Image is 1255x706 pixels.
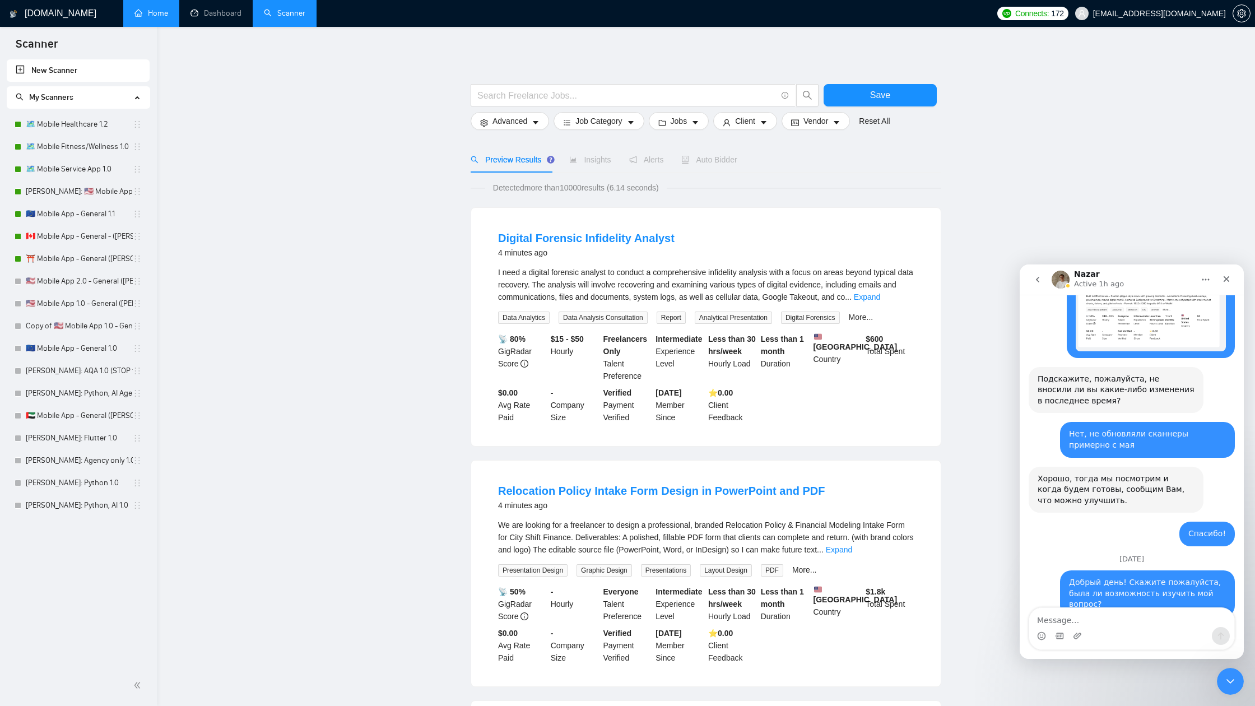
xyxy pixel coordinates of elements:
span: ... [845,292,852,301]
span: holder [133,344,142,353]
span: holder [133,366,142,375]
b: Verified [603,629,632,638]
span: area-chart [569,156,577,164]
div: Hourly [549,333,601,382]
li: Ihor: Python, AI Agents 1.0 [7,382,150,405]
span: Data Analysis Consultation [559,312,648,324]
span: Client [735,115,755,127]
span: PDF [761,564,783,577]
div: GigRadar Score [496,333,549,382]
div: Avg Rate Paid [496,387,549,424]
a: dashboardDashboard [190,8,241,18]
img: 🇺🇸 [814,333,822,341]
b: Intermediate [656,335,702,343]
a: [PERSON_NAME]: Flutter 1.0 [26,427,133,449]
span: Save [870,88,890,102]
div: Company Size [549,627,601,664]
span: double-left [133,680,145,691]
span: Data Analytics [498,312,550,324]
span: caret-down [760,118,768,127]
span: holder [133,232,142,241]
div: 4 minutes ago [498,499,825,512]
b: $0.00 [498,629,518,638]
div: Client Feedback [706,387,759,424]
li: 🇨🇦 Mobile App - General - (Julia | ✅ Immediate Start) [7,225,150,248]
li: Ihor: Agency only 1.0 - General [7,449,150,472]
a: More... [792,565,817,574]
a: [PERSON_NAME]: AQA 1.0 (STOP for now) [26,360,133,382]
div: 4 minutes ago [498,246,675,259]
span: search [797,90,818,100]
li: Ihor: Python 1.0 [7,472,150,494]
span: search [471,156,478,164]
b: [GEOGRAPHIC_DATA] [814,333,898,351]
a: Digital Forensic Infidelity Analyst [498,232,675,244]
div: Talent Preference [601,333,654,382]
b: [GEOGRAPHIC_DATA] [814,586,898,604]
a: homeHome [134,8,168,18]
a: 🇺🇸 Mobile App 1.0 - General ([PERSON_NAME]) [26,292,133,315]
span: Report [657,312,686,324]
span: idcard [791,118,799,127]
div: Total Spent [863,586,916,623]
span: Detected more than 10000 results (6.14 seconds) [485,182,667,194]
img: logo [10,5,17,23]
div: Avg Rate Paid [496,627,549,664]
a: Expand [826,545,852,554]
span: caret-down [627,118,635,127]
b: Freelancers Only [603,335,648,356]
a: [PERSON_NAME]: Agency only 1.0 - General [26,449,133,472]
span: search [16,93,24,101]
span: user [723,118,731,127]
div: GigRadar Score [496,586,549,623]
div: Country [811,586,864,623]
span: ... [817,545,824,554]
span: holder [133,210,142,219]
a: Reset All [859,115,890,127]
span: Digital Forensics [781,312,840,324]
span: My Scanners [16,92,73,102]
b: Verified [603,388,632,397]
button: settingAdvancedcaret-down [471,112,549,130]
a: searchScanner [264,8,305,18]
span: info-circle [520,612,528,620]
span: info-circle [782,92,789,99]
span: caret-down [833,118,840,127]
a: New Scanner [16,59,141,82]
span: holder [133,456,142,465]
b: 📡 80% [498,335,526,343]
b: Everyone [603,587,639,596]
b: $ 1.8k [866,587,885,596]
li: New Scanner [7,59,150,82]
a: 🗺️ Mobile Healthcare 1.2 [26,113,133,136]
b: - [551,388,554,397]
span: Job Category [575,115,622,127]
a: 🇺🇸 Mobile App 2.0 - General ([PERSON_NAME] | ✅ Quick Start) [26,270,133,292]
span: Auto Bidder [681,155,737,164]
li: Copy of 🇺🇸 Mobile App 1.0 - General (Julia) [7,315,150,337]
b: [DATE] [656,629,681,638]
li: 🇺🇸 Mobile App 1.0 - General (Julia) [7,292,150,315]
a: [PERSON_NAME]: Python, AI Agents 1.0 [26,382,133,405]
img: 🇺🇸 [814,586,822,593]
b: Intermediate [656,587,702,596]
span: 172 [1051,7,1063,20]
img: upwork-logo.png [1002,9,1011,18]
a: ⛩️ Mobile App - General ([PERSON_NAME] | ✅ Immediate Start) [26,248,133,270]
a: [PERSON_NAME]: Python 1.0 [26,472,133,494]
span: holder [133,120,142,129]
div: Company Size [549,387,601,424]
